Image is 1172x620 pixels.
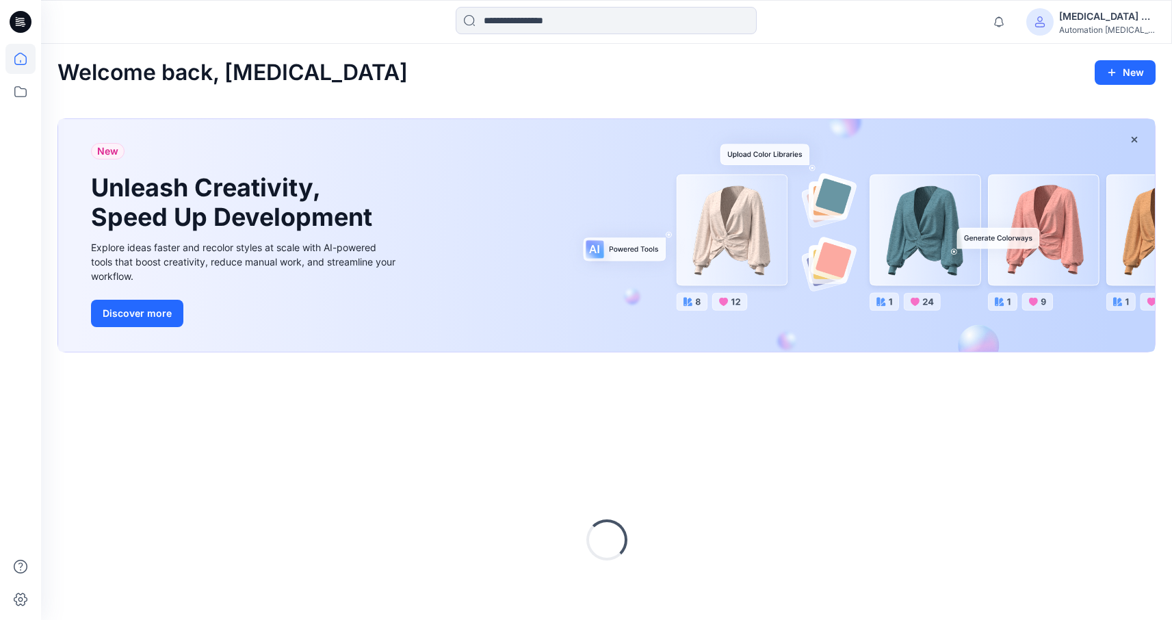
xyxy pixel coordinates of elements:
[1095,60,1156,85] button: New
[97,143,118,159] span: New
[1034,16,1045,27] svg: avatar
[57,60,408,86] h2: Welcome back, [MEDICAL_DATA]
[1059,25,1155,35] div: Automation [MEDICAL_DATA]...
[91,300,183,327] button: Discover more
[91,240,399,283] div: Explore ideas faster and recolor styles at scale with AI-powered tools that boost creativity, red...
[1059,8,1155,25] div: [MEDICAL_DATA] +567
[91,300,399,327] a: Discover more
[91,173,378,232] h1: Unleash Creativity, Speed Up Development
